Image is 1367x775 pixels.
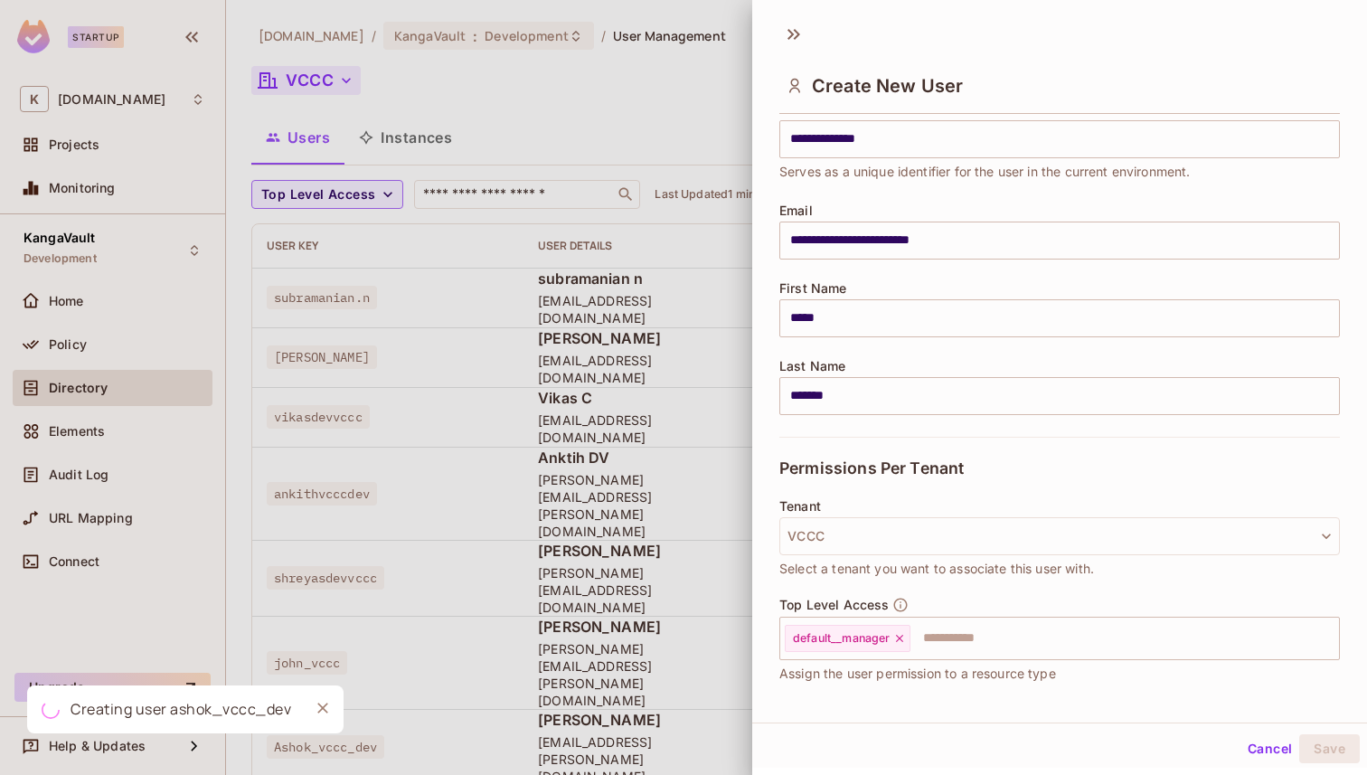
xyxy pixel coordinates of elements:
[779,559,1094,579] span: Select a tenant you want to associate this user with.
[779,598,889,612] span: Top Level Access
[71,698,291,721] div: Creating user ashok_vccc_dev
[779,359,845,373] span: Last Name
[779,281,847,296] span: First Name
[1240,734,1299,763] button: Cancel
[779,459,964,477] span: Permissions Per Tenant
[309,695,336,722] button: Close
[779,517,1340,555] button: VCCC
[793,631,890,646] span: default__manager
[785,625,910,652] div: default__manager
[779,499,821,514] span: Tenant
[779,664,1056,684] span: Assign the user permission to a resource type
[812,75,963,97] span: Create New User
[1299,734,1360,763] button: Save
[779,162,1191,182] span: Serves as a unique identifier for the user in the current environment.
[779,203,813,218] span: Email
[1330,636,1334,639] button: Open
